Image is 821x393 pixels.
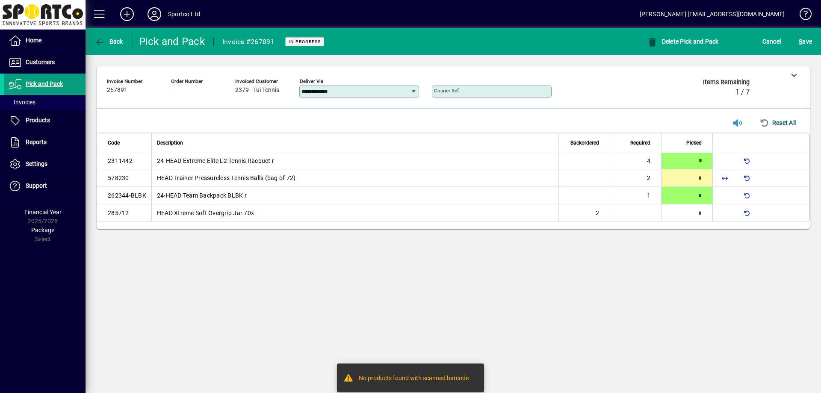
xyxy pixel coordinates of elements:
a: Home [4,30,86,51]
span: Pick and Pack [26,80,63,87]
span: Back [95,38,123,45]
span: Picked [686,138,702,148]
div: Sportco Ltd [168,7,200,21]
a: Invoices [4,95,86,109]
span: Cancel [762,35,781,48]
a: Knowledge Base [793,2,810,30]
div: [PERSON_NAME] [EMAIL_ADDRESS][DOMAIN_NAME] [640,7,785,21]
span: Settings [26,160,47,167]
td: 285712 [97,204,151,222]
span: Backordered [570,138,599,148]
span: Delete Pick and Pack [647,38,719,45]
span: Reports [26,139,47,145]
td: 4 [610,152,661,169]
a: Reports [4,132,86,153]
td: HEAD Xtreme Soft Overgrip Jar 70x [151,204,558,222]
td: 24-HEAD Team Backpack BLBK r [151,187,558,204]
app-page-header-button: Back [86,34,133,49]
td: 262344-BLBK [97,187,151,204]
button: Profile [141,6,168,22]
div: Invoice #267891 [222,35,275,49]
div: Pick and Pack [139,35,205,48]
span: 267891 [107,87,127,94]
td: 2311442 [97,152,151,169]
button: Cancel [760,34,783,49]
span: In Progress [289,39,321,44]
button: Add [113,6,141,22]
span: ave [799,35,812,48]
td: HEAD Trainer Pressureless Tennis Balls (bag of 72) [151,169,558,187]
button: Reset All [756,115,799,130]
span: 2379 - Tui Tennis [235,87,279,94]
a: Products [4,110,86,131]
span: Description [157,138,183,148]
span: Products [26,117,50,124]
span: Package [31,227,54,233]
mat-label: Courier Ref [434,88,459,94]
span: Invoices [9,99,35,106]
span: Reset All [759,116,796,130]
span: Support [26,182,47,189]
button: Delete Pick and Pack [645,34,721,49]
span: Home [26,37,41,44]
div: No products found with scanned barcode [359,374,469,384]
span: Code [108,138,120,148]
span: Customers [26,59,55,65]
span: Required [630,138,650,148]
td: 24-HEAD Extreme Elite L2 Tennis Racquet r [151,152,558,169]
a: Customers [4,52,86,73]
span: 1 / 7 [735,88,750,96]
button: Save [797,34,814,49]
td: 578230 [97,169,151,187]
span: Financial Year [24,209,62,216]
span: - [171,87,173,94]
a: Settings [4,154,86,175]
a: Support [4,175,86,197]
td: 2 [610,169,661,187]
td: 1 [610,187,661,204]
span: S [799,38,802,45]
td: 2 [558,204,610,222]
button: Back [92,34,125,49]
